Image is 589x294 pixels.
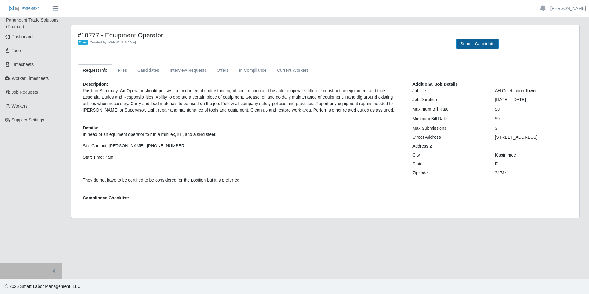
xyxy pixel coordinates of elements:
span: Supplier Settings [12,117,44,122]
p: Site Contact: [PERSON_NAME]- [PHONE_NUMBER] [83,143,403,149]
span: Dashboard [12,34,33,39]
span: Worker Timesheets [12,76,49,81]
span: Job Requests [12,90,38,95]
span: Todo [12,48,21,53]
div: Street Address [408,134,490,141]
div: Zipcode [408,170,490,176]
span: Paramount Trade Solutions (Proman) [6,18,59,29]
div: $0 [490,116,573,122]
div: Maximum Bill Rate [408,106,490,112]
p: In need of an equiment operator to run a mini ex, lull, and a skid steer. [83,131,403,138]
p: Position Summary: An Operator should possess a fundamental understanding of construction and be a... [83,88,403,113]
div: Minimum Bill Rate [408,116,490,122]
p: Start Time: 7am [83,154,403,161]
span: Workers [12,104,28,108]
a: Candidates [132,64,165,76]
div: [DATE] - [DATE] [490,96,573,103]
div: $0 [490,106,573,112]
div: AH Celebration Tower [490,88,573,94]
div: Kissimmee [490,152,573,158]
div: [STREET_ADDRESS] [490,134,573,141]
span: Timesheets [12,62,34,67]
span: Open [78,40,88,45]
a: Files [112,64,132,76]
div: State [408,161,490,167]
span: © 2025 Smart Labor Management, LLC [5,284,80,289]
div: FL [490,161,573,167]
a: Request Info [78,64,112,76]
div: 3 [490,125,573,132]
b: Additional Job Details [412,82,458,87]
a: Interview Requests [165,64,212,76]
div: Job Duration [408,96,490,103]
div: City [408,152,490,158]
div: Max Submissions [408,125,490,132]
img: SLM Logo [9,5,39,12]
a: In Compliance [234,64,272,76]
b: Details: [83,125,99,130]
button: Submit Candidate [456,39,498,49]
p: They do not have to be certified to be considered for the position but it is preferred. [83,177,403,183]
a: Current Workers [272,64,314,76]
h4: #10777 - Equipment Operator [78,31,447,39]
a: [PERSON_NAME] [550,5,586,12]
div: Jobsite [408,88,490,94]
b: Compliance Checklist: [83,195,129,200]
div: Address 2 [408,143,490,149]
b: Description: [83,82,108,87]
div: 34744 [490,170,573,176]
span: Created by [PERSON_NAME] [90,40,136,44]
a: Offers [212,64,234,76]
